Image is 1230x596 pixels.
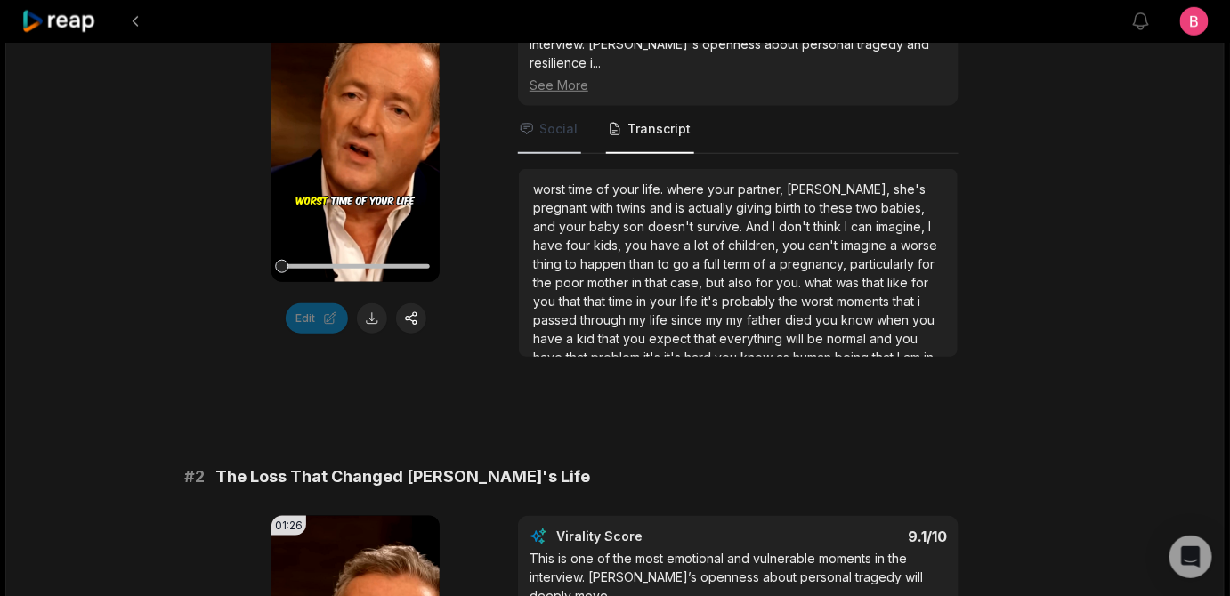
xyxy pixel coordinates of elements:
span: that [559,294,584,309]
span: a [684,238,694,253]
span: that [862,275,887,290]
span: when [877,312,912,327]
span: have [533,350,566,365]
span: baby [589,219,623,234]
div: See More [530,76,947,94]
nav: Tabs [518,106,959,154]
span: with [590,200,617,215]
div: Open Intercom Messenger [1169,536,1212,578]
span: imagine [841,238,890,253]
span: father [747,312,785,327]
span: probably [722,294,779,309]
span: like [887,275,911,290]
span: for [911,275,928,290]
span: normal [827,331,870,346]
span: you [895,331,918,346]
span: go [673,256,692,271]
span: particularly [850,256,918,271]
span: in [632,275,645,290]
span: was [836,275,862,290]
span: life [650,312,671,327]
span: and [870,331,895,346]
span: can [851,219,876,234]
span: the [779,294,801,309]
span: and [650,200,676,215]
span: be [807,331,827,346]
span: have [651,238,684,253]
span: lot [694,238,712,253]
span: thing [533,256,565,271]
div: This is one of the most emotional and vulnerable moments in the interview. [PERSON_NAME]'s openne... [530,16,947,94]
span: it's [701,294,722,309]
span: i [918,294,920,309]
span: that [584,294,609,309]
span: life. [643,181,667,197]
span: Transcript [627,120,691,138]
button: Edit [286,303,348,334]
span: where [667,181,708,197]
span: to [658,256,673,271]
span: you [912,312,935,327]
span: what [805,275,836,290]
span: have [533,238,566,253]
span: passed [533,312,580,327]
span: everything [719,331,786,346]
span: pregnancy, [780,256,850,271]
span: twins [617,200,650,215]
span: worse [901,238,937,253]
span: actually [688,200,736,215]
span: you. [776,275,805,290]
span: life [680,294,701,309]
span: I [773,219,779,234]
span: giving [736,200,775,215]
span: your [559,219,589,234]
span: time [569,181,596,197]
div: 9.1 /10 [757,528,948,545]
span: kids, [594,238,625,253]
span: as [776,350,793,365]
span: for [756,275,776,290]
span: my [629,312,650,327]
span: partner, [738,181,787,197]
span: you [715,350,740,365]
span: # 2 [184,464,205,489]
span: kid [577,331,598,346]
span: survive. [697,219,746,234]
span: you [782,238,808,253]
span: two [856,200,881,215]
span: term [724,256,753,271]
span: expect [649,331,694,346]
span: can't [808,238,841,253]
span: I [845,219,851,234]
span: human [793,350,835,365]
span: of [712,238,728,253]
span: that [645,275,670,290]
span: And [746,219,773,234]
span: birth [775,200,805,215]
span: pregnant [533,200,590,215]
span: that [893,294,918,309]
span: am [903,350,924,365]
span: that [694,331,719,346]
span: through [580,312,629,327]
span: full [703,256,724,271]
span: The Loss That Changed [PERSON_NAME]'s Life [215,464,590,489]
span: son [623,219,648,234]
span: worst [801,294,837,309]
span: imagine, [876,219,928,234]
span: children, [728,238,782,253]
span: in [636,294,650,309]
span: for [918,256,935,271]
span: these [820,200,856,215]
span: the [533,275,555,290]
span: your [650,294,680,309]
span: [PERSON_NAME], [787,181,894,197]
span: your [708,181,738,197]
span: I [897,350,903,365]
span: have [533,331,566,346]
span: in [924,350,934,365]
span: my [726,312,747,327]
span: know [740,350,776,365]
span: of [596,181,612,197]
div: Virality Score [556,528,748,545]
